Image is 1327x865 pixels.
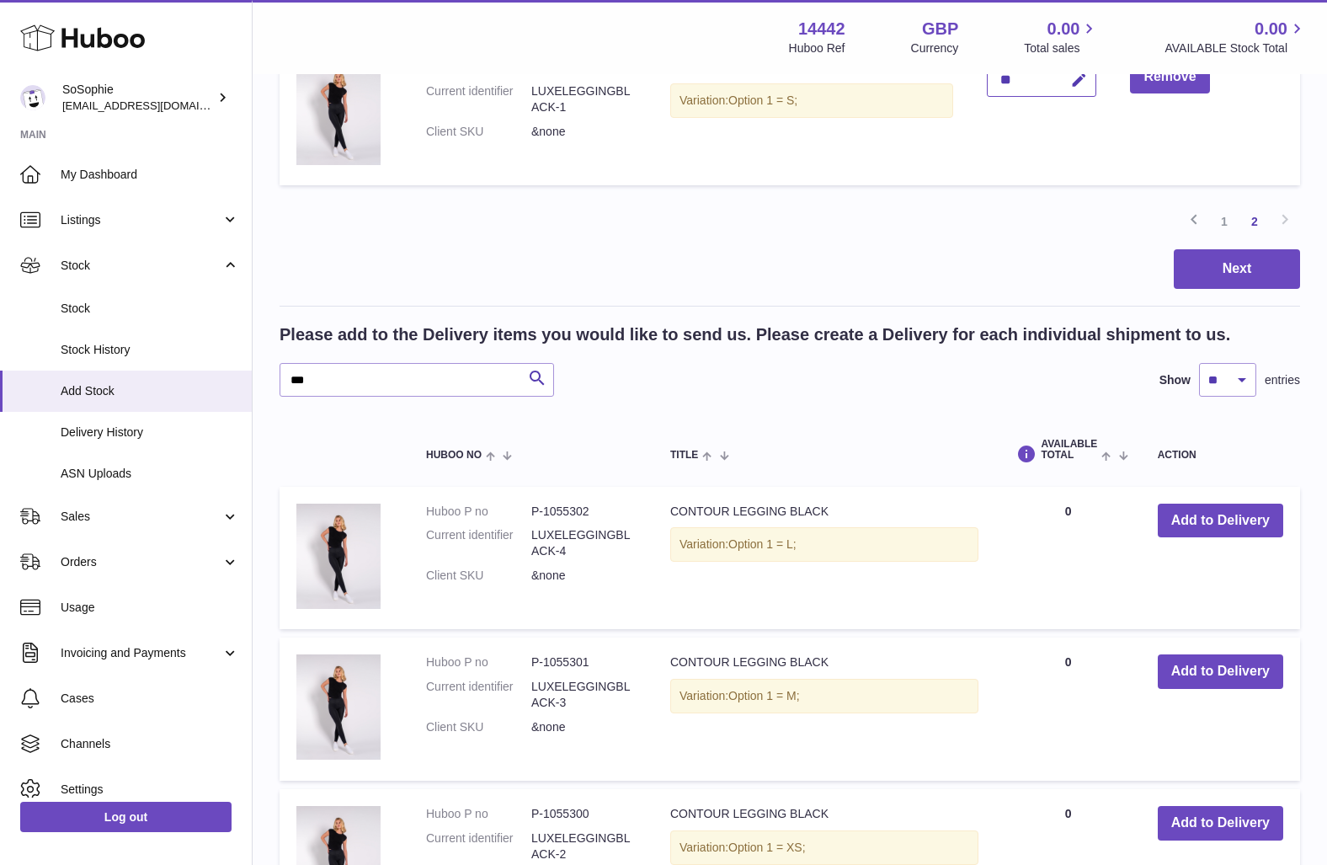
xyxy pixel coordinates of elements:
dd: P-1055301 [531,654,637,670]
td: 0 [995,487,1140,630]
dt: Current identifier [426,83,531,115]
dd: &none [531,568,637,584]
strong: 14442 [798,18,845,40]
a: 2 [1239,206,1270,237]
div: Variation: [670,830,978,865]
div: Action [1158,450,1283,461]
span: entries [1265,372,1300,388]
td: CONTOUR LEGGING BLACK [653,638,995,781]
span: My Dashboard [61,167,239,183]
span: Option 1 = L; [728,537,797,551]
span: Stock [61,258,221,274]
dd: LUXELEGGINGBLACK-1 [531,83,637,115]
span: Option 1 = S; [728,93,797,107]
dt: Huboo P no [426,806,531,822]
dt: Current identifier [426,830,531,862]
span: Stock [61,301,239,317]
dt: Current identifier [426,679,531,711]
button: Next [1174,249,1300,289]
span: Add Stock [61,383,239,399]
a: Log out [20,802,232,832]
div: Huboo Ref [789,40,845,56]
dd: P-1055302 [531,504,637,520]
a: 0.00 AVAILABLE Stock Total [1164,18,1307,56]
dd: &none [531,719,637,735]
dd: LUXELEGGINGBLACK-4 [531,527,637,559]
button: Add to Delivery [1158,654,1283,689]
h2: Please add to the Delivery items you would like to send us. Please create a Delivery for each ind... [280,323,1230,346]
td: CONTOUR LEGGING BLACK [653,487,995,630]
span: Title [670,450,698,461]
button: Add to Delivery [1158,504,1283,538]
span: [EMAIL_ADDRESS][DOMAIN_NAME] [62,99,248,112]
span: Listings [61,212,221,228]
td: 0 [995,638,1140,781]
dd: LUXELEGGINGBLACK-2 [531,830,637,862]
dt: Current identifier [426,527,531,559]
img: CONTOUR LEGGING BLACK [296,504,381,609]
span: Total sales [1024,40,1099,56]
span: Stock History [61,342,239,358]
span: Sales [61,509,221,525]
span: AVAILABLE Total [1041,439,1097,461]
strong: GBP [922,18,958,40]
span: Cases [61,691,239,707]
div: SoSophie [62,82,214,114]
span: ASN Uploads [61,466,239,482]
img: CONTOUR LEGGING BLACK [296,654,381,760]
label: Show [1159,372,1191,388]
img: info@thebigclick.co.uk [20,85,45,110]
dt: Client SKU [426,719,531,735]
span: Option 1 = XS; [728,841,805,854]
dd: LUXELEGGINGBLACK-3 [531,679,637,711]
span: Settings [61,782,239,798]
span: 0.00 [1255,18,1287,40]
dt: Huboo P no [426,654,531,670]
div: Currency [911,40,959,56]
button: Add to Delivery [1158,806,1283,841]
div: Variation: [670,83,953,118]
span: Delivery History [61,424,239,441]
dd: &none [531,124,637,140]
span: 0.00 [1047,18,1080,40]
div: Variation: [670,679,978,713]
span: Orders [61,554,221,570]
dt: Huboo P no [426,504,531,520]
a: 0.00 Total sales [1024,18,1099,56]
td: CONTOUR LEGGING BLACK [653,43,970,186]
span: Channels [61,736,239,752]
dt: Client SKU [426,124,531,140]
button: Remove [1130,60,1209,94]
dt: Client SKU [426,568,531,584]
a: 1 [1209,206,1239,237]
span: Usage [61,600,239,616]
span: Huboo no [426,450,482,461]
span: AVAILABLE Stock Total [1164,40,1307,56]
dd: P-1055300 [531,806,637,822]
span: Invoicing and Payments [61,645,221,661]
span: Option 1 = M; [728,689,799,702]
div: Variation: [670,527,978,562]
img: CONTOUR LEGGING BLACK [296,60,381,165]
